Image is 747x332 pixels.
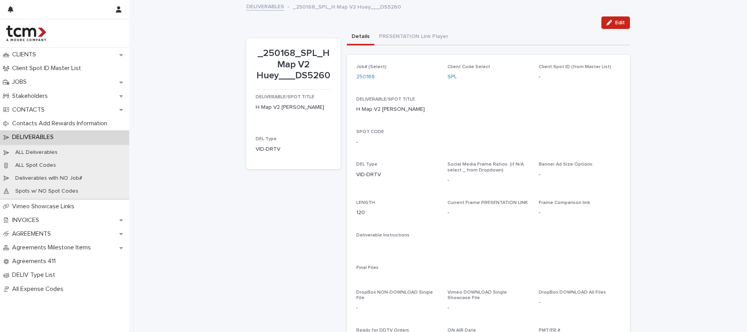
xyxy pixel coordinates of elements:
p: - [356,304,438,312]
p: INVOICES [9,217,45,224]
p: JOBS [9,78,33,86]
span: SPOT CODE [356,130,384,134]
p: VID-DRTV [256,145,331,153]
span: Vimeo DOWNLOAD Single Showcase File [447,290,507,300]
p: AGREEMENTS [9,230,57,238]
span: DEL Type [356,162,377,167]
p: CLIENTS [9,51,42,58]
span: Banner Ad Size Options: [539,162,594,167]
p: VID-DRTV [356,171,438,179]
p: ALL Spot Codes [9,162,62,169]
p: ALL Deliverables [9,149,64,156]
a: SPL [447,73,457,81]
span: Social Media Frame Ratios: (if N/A select _ from Dropdown) [447,162,524,172]
p: Vimeo Showcase Links [9,203,81,210]
p: - [447,304,529,312]
p: Deliverables with NO Job# [9,175,88,182]
p: Stakeholders [9,92,54,100]
span: Edit [615,20,625,25]
p: - [539,73,621,81]
p: _250168_SPL_H Map V2 Huey___DS5260 [256,48,331,81]
span: DropBox NON-DOWNLOAD Single File [356,290,433,300]
span: Final Files [356,265,379,270]
span: Deliverable Instructions [356,233,410,238]
p: Contacts Add Rewards Information [9,120,114,127]
p: - [356,138,358,146]
p: - [447,176,529,184]
a: DELIVERABLES [246,2,284,11]
p: H Map V2 [PERSON_NAME] [256,103,331,112]
span: DELIVERABLE/SPOT TITLE [256,95,314,99]
button: Edit [601,16,630,29]
p: - [539,171,621,179]
p: Spots w/ NO Spot Codes [9,188,85,195]
span: Frame Comparison link [539,200,590,205]
span: Current Frame PRESENTATION LINK [447,200,528,205]
span: LENGTH [356,200,375,205]
span: DEL Type [256,137,277,141]
img: 4hMmSqQkux38exxPVZHQ [6,25,46,41]
p: DELIVERABLES [9,134,60,141]
p: Agreements 411 [9,258,62,265]
p: All Expense Codes [9,285,70,293]
p: CONTACTS [9,106,51,114]
p: DELIV Type List [9,271,61,279]
p: - [539,209,621,217]
p: _250168_SPL_H Map V2 Huey___DS5260 [293,2,401,11]
p: Client Spot ID Master List [9,65,87,72]
span: DropBox DOWNLOAD All Files [539,290,606,295]
span: DELIVERABLE/SPOT TITLE [356,97,415,102]
button: Details [347,29,374,45]
p: H Map V2 [PERSON_NAME] [356,105,425,114]
span: Job# (Select) [356,65,386,69]
p: - [539,298,621,307]
a: 250168 [356,73,375,81]
p: - [447,209,449,217]
p: Agreements Milestone Items [9,244,97,251]
p: 120 [356,209,438,217]
span: Client Spot ID (from Master List) [539,65,611,69]
span: Client Code Select [447,65,490,69]
button: PRESENTATION Link Player [374,29,453,45]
